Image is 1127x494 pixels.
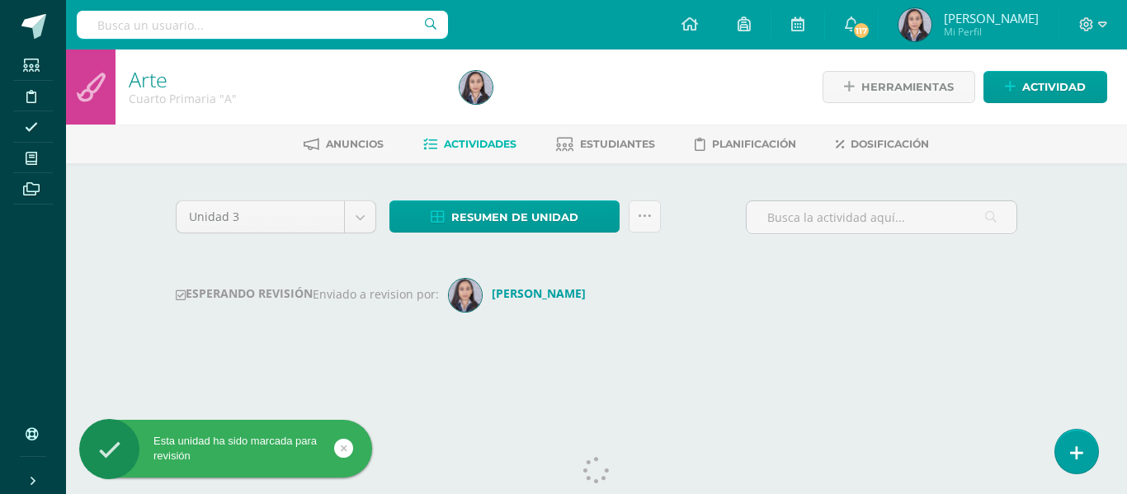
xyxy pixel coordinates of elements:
h1: Arte [129,68,440,91]
strong: [PERSON_NAME] [492,285,586,301]
input: Busca un usuario... [77,11,448,39]
img: 040cc7ec49f6129a148c95524d07e103.png [460,71,493,104]
a: Herramientas [823,71,975,103]
span: Planificación [712,138,796,150]
span: Actividades [444,138,516,150]
span: 117 [851,21,870,40]
span: Unidad 3 [189,201,332,233]
a: Planificación [695,131,796,158]
a: Estudiantes [556,131,655,158]
strong: ESPERANDO REVISIÓN [176,285,313,301]
img: ebe561ec50d9e2d8dac865928c886524.png [449,279,482,312]
a: Anuncios [304,131,384,158]
a: Dosificación [836,131,929,158]
input: Busca la actividad aquí... [747,201,1016,233]
a: Actividades [423,131,516,158]
a: Resumen de unidad [389,200,620,233]
a: Unidad 3 [177,201,375,233]
span: Herramientas [861,72,954,102]
span: Actividad [1022,72,1086,102]
a: Arte [129,65,167,93]
span: Estudiantes [580,138,655,150]
a: [PERSON_NAME] [449,285,592,301]
span: Anuncios [326,138,384,150]
span: Mi Perfil [944,25,1039,39]
span: Resumen de unidad [451,202,578,233]
div: Esta unidad ha sido marcada para revisión [79,434,372,463]
span: Enviado a revision por: [313,285,439,301]
img: 040cc7ec49f6129a148c95524d07e103.png [898,8,931,41]
a: Actividad [983,71,1107,103]
span: Dosificación [851,138,929,150]
div: Cuarto Primaria 'A' [129,91,440,106]
span: [PERSON_NAME] [944,10,1039,26]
